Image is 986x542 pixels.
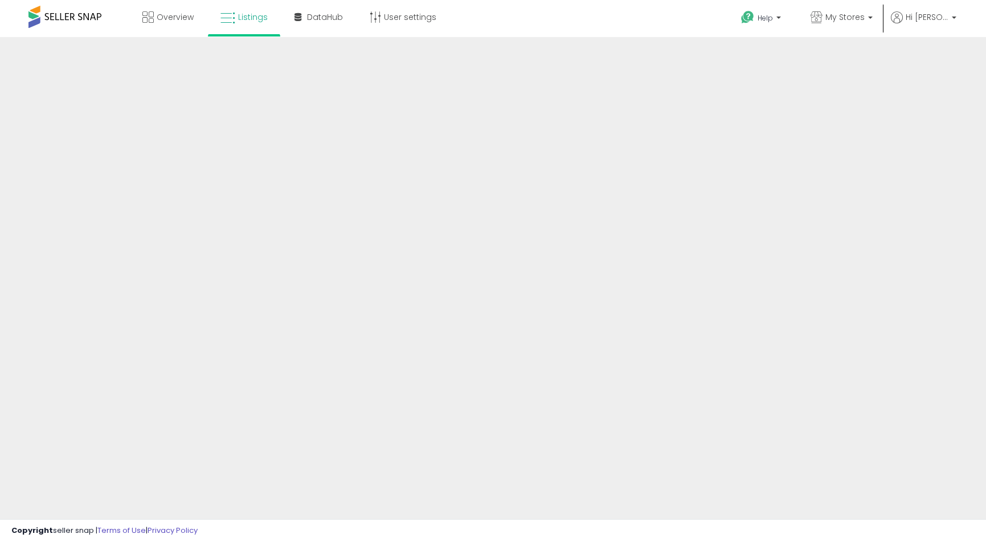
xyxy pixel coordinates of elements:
[238,11,268,23] span: Listings
[732,2,792,37] a: Help
[891,11,956,37] a: Hi [PERSON_NAME]
[758,13,773,23] span: Help
[157,11,194,23] span: Overview
[906,11,948,23] span: Hi [PERSON_NAME]
[740,10,755,25] i: Get Help
[307,11,343,23] span: DataHub
[825,11,865,23] span: My Stores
